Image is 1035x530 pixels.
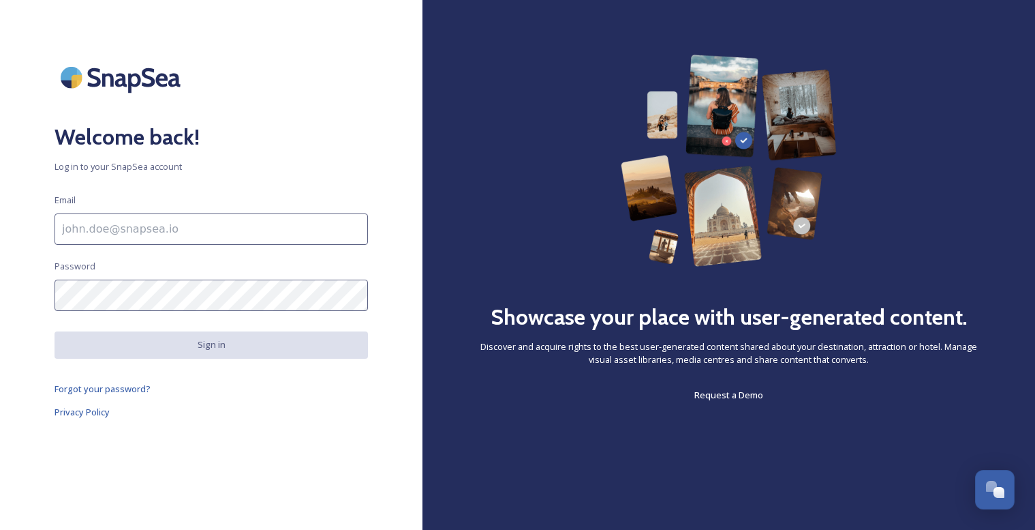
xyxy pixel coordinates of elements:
a: Privacy Policy [55,404,368,420]
button: Open Chat [975,470,1015,510]
a: Request a Demo [694,387,763,403]
span: Request a Demo [694,389,763,401]
img: 63b42ca75bacad526042e722_Group%20154-p-800.png [621,55,837,267]
span: Discover and acquire rights to the best user-generated content shared about your destination, att... [477,340,980,366]
span: Forgot your password? [55,383,151,395]
span: Email [55,194,76,207]
input: john.doe@snapsea.io [55,214,368,245]
img: SnapSea Logo [55,55,191,100]
span: Password [55,260,95,273]
h2: Welcome back! [55,121,368,153]
span: Privacy Policy [55,406,110,418]
h2: Showcase your place with user-generated content. [491,301,968,334]
span: Log in to your SnapSea account [55,160,368,173]
button: Sign in [55,332,368,358]
a: Forgot your password? [55,381,368,397]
